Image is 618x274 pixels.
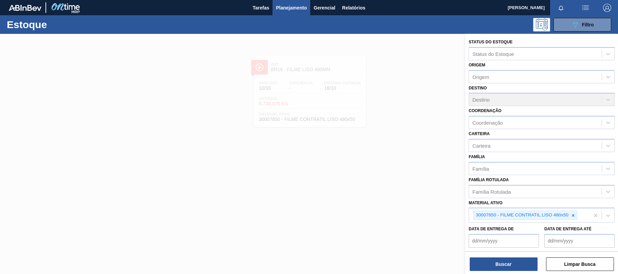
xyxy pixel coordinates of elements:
[469,63,485,67] label: Origem
[554,18,611,31] button: Filtro
[472,143,490,148] div: Carteira
[472,189,511,194] div: Família Rotulada
[314,4,335,12] span: Gerencial
[469,201,503,205] label: Material ativo
[276,4,307,12] span: Planejamento
[550,3,572,13] button: Notificações
[252,4,269,12] span: Tarefas
[469,40,512,44] label: Status do Estoque
[469,108,502,113] label: Coordenação
[469,177,509,182] label: Família Rotulada
[469,86,487,90] label: Destino
[544,234,615,248] input: dd/mm/yyyy
[9,5,41,11] img: TNhmsLtSVTkK8tSr43FrP2fwEKptu5GPRR3wAAAABJRU5ErkJggg==
[472,166,489,171] div: Família
[342,4,365,12] span: Relatórios
[472,51,514,57] div: Status do Estoque
[469,131,490,136] label: Carteira
[582,22,594,27] span: Filtro
[603,4,611,12] img: Logout
[7,21,107,28] h1: Estoque
[472,74,489,80] div: Origem
[472,120,503,126] div: Coordenação
[469,234,539,248] input: dd/mm/yyyy
[544,227,592,231] label: Data de Entrega até
[533,18,550,31] div: Pogramando: nenhum usuário selecionado
[469,227,514,231] label: Data de Entrega de
[469,154,485,159] label: Família
[581,4,589,12] img: userActions
[474,211,569,219] div: 30007850 - FILME CONTRATIL LISO 480x50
